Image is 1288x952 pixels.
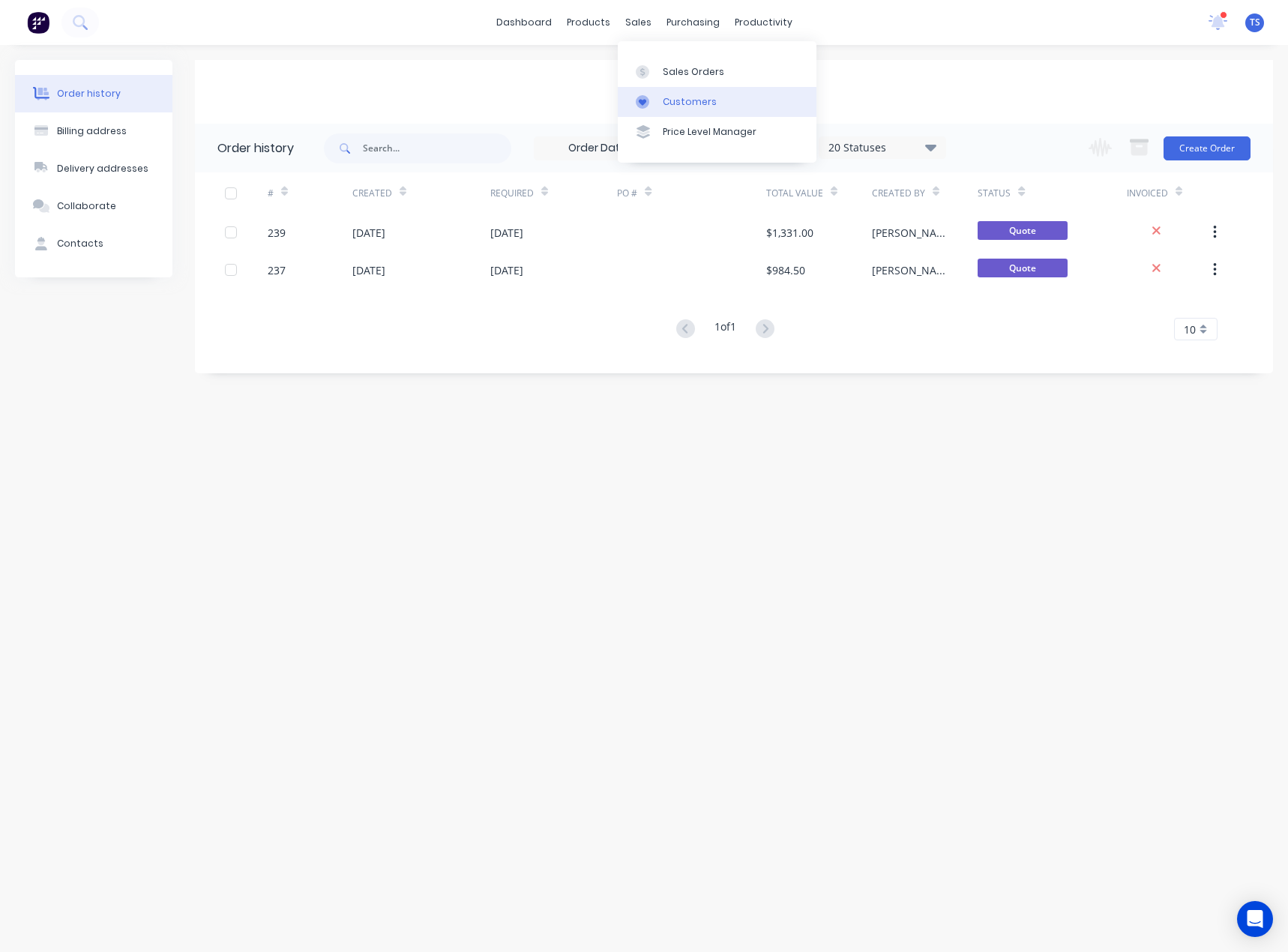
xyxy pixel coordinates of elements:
a: Sales Orders [618,56,816,86]
button: Collaborate [15,187,172,225]
div: Created [352,172,490,214]
span: 10 [1184,322,1196,337]
button: Order history [15,75,172,112]
div: Created By [872,187,925,200]
div: Contacts [57,237,103,250]
div: products [559,11,618,34]
a: dashboard [489,11,559,34]
div: [PERSON_NAME] [872,225,948,241]
div: [PERSON_NAME] and Tess [872,262,948,278]
div: Open Intercom Messenger [1237,901,1273,937]
div: Created By [872,172,978,214]
div: Collaborate [57,199,116,213]
button: Billing address [15,112,172,150]
div: Invoiced [1127,172,1212,214]
button: Contacts [15,225,172,262]
div: 20 Statuses [819,139,945,156]
div: Delivery addresses [57,162,148,175]
div: Total Value [766,187,823,200]
div: Required [490,172,618,214]
div: Price Level Manager [663,125,756,139]
div: Order history [57,87,121,100]
div: # [268,187,274,200]
div: [DATE] [352,225,385,241]
div: sales [618,11,659,34]
div: [DATE] [490,225,523,241]
div: [DATE] [352,262,385,278]
div: Status [978,172,1126,214]
span: TS [1250,16,1260,29]
div: Order history [217,139,294,157]
div: 239 [268,225,286,241]
div: Invoiced [1127,187,1168,200]
div: Created [352,187,392,200]
div: PO # [617,187,637,200]
a: Price Level Manager [618,117,816,147]
span: Quote [978,259,1068,277]
div: Required [490,187,534,200]
div: $1,331.00 [766,225,813,241]
input: Order Date [535,137,660,160]
div: [DATE] [490,262,523,278]
button: Create Order [1164,136,1251,160]
img: Factory [27,11,49,34]
a: Customers [618,87,816,117]
div: purchasing [659,11,727,34]
div: Status [978,187,1011,200]
div: 237 [268,262,286,278]
div: $984.50 [766,262,805,278]
div: Sales Orders [663,65,724,79]
div: Customers [663,95,717,109]
div: 1 of 1 [714,319,736,340]
input: Search... [363,133,511,163]
div: # [268,172,352,214]
div: productivity [727,11,800,34]
span: Quote [978,221,1068,240]
div: PO # [617,172,765,214]
div: Billing address [57,124,127,138]
button: Delivery addresses [15,150,172,187]
div: Total Value [766,172,872,214]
